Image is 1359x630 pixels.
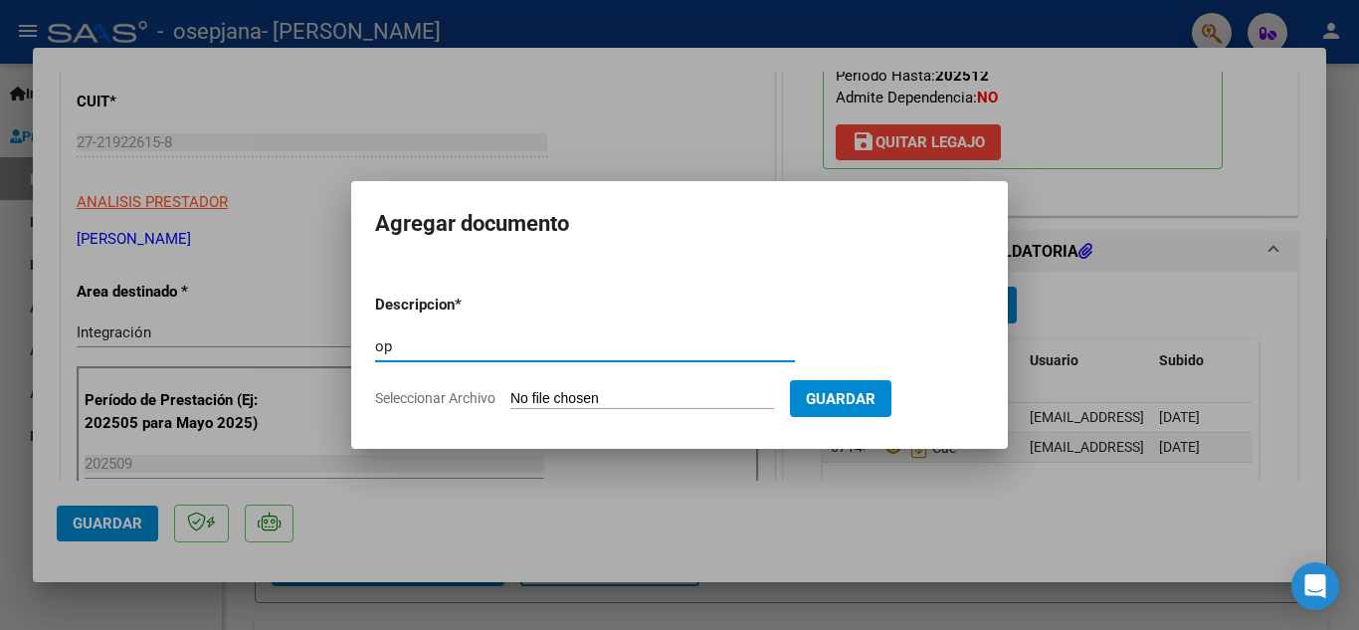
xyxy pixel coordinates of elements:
[790,380,891,417] button: Guardar
[1291,562,1339,610] div: Open Intercom Messenger
[375,390,495,406] span: Seleccionar Archivo
[375,205,984,243] h2: Agregar documento
[375,294,558,316] p: Descripcion
[806,390,875,408] span: Guardar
